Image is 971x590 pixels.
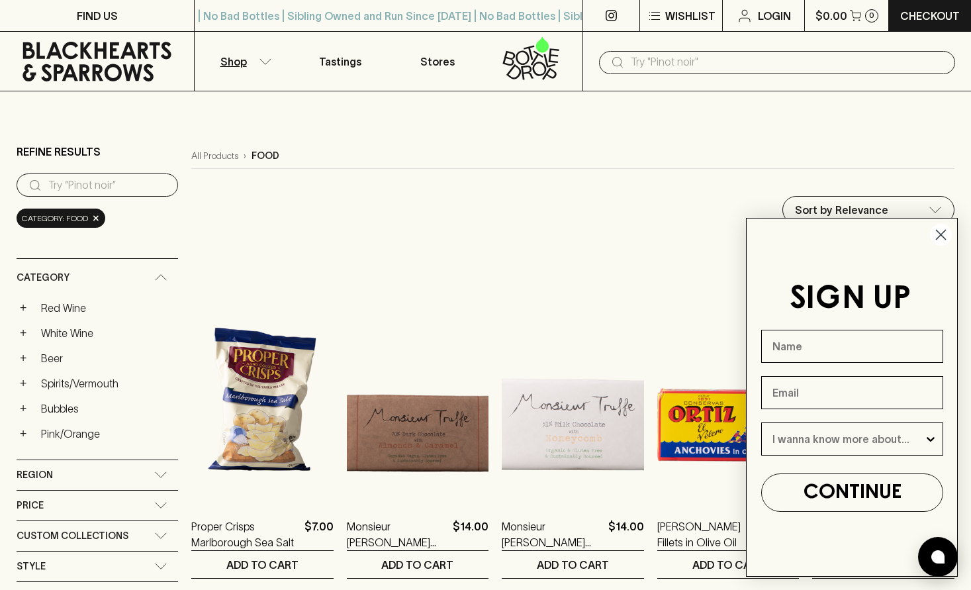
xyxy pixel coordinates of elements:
p: Wishlist [665,8,716,24]
p: Sort by Relevance [795,202,888,218]
span: Category: food [22,212,88,225]
span: Custom Collections [17,528,128,544]
input: Try “Pinot noir” [48,175,167,196]
span: Region [17,467,53,483]
a: Stores [389,32,485,91]
p: › [244,149,246,163]
p: ADD TO CART [381,557,453,573]
button: + [17,326,30,340]
a: White Wine [35,322,178,344]
button: + [17,427,30,440]
input: I wanna know more about... [772,423,924,455]
p: Shop [220,54,247,70]
div: Category [17,259,178,297]
a: Spirits/Vermouth [35,372,178,395]
p: 0 [869,12,874,19]
a: All Products [191,149,238,163]
div: FLYOUT Form [733,205,971,590]
p: ADD TO CART [226,557,299,573]
p: Login [758,8,791,24]
p: $0.00 [815,8,847,24]
span: SIGN UP [790,284,911,315]
p: Stores [420,54,455,70]
button: ADD TO CART [657,551,800,578]
p: Refine Results [17,144,101,160]
input: Try "Pinot noir" [631,52,945,73]
button: + [17,377,30,390]
p: FIND US [77,8,118,24]
div: Sort by Relevance [783,197,954,223]
p: ADD TO CART [692,557,764,573]
img: Proper Crisps Marlborough Sea Salt [191,267,334,499]
img: Monsieur Truffe Milk Chocolate With Honeycomb Bar [502,267,644,499]
button: ADD TO CART [502,551,644,578]
p: Tastings [319,54,361,70]
a: Tastings [292,32,389,91]
button: ADD TO CART [191,551,334,578]
a: Monsieur [PERSON_NAME] Dark Chocolate with Almonds & Caramel [347,518,448,550]
button: Show Options [924,423,937,455]
div: Region [17,460,178,490]
p: $14.00 [453,518,488,550]
a: Pink/Orange [35,422,178,445]
span: Price [17,497,44,514]
p: ADD TO CART [537,557,609,573]
button: ADD TO CART [347,551,489,578]
img: Ortiz Anchovy Fillets in Olive Oil [657,267,800,499]
span: Style [17,558,46,575]
button: CONTINUE [761,473,943,512]
button: + [17,402,30,415]
input: Name [761,330,943,363]
p: $7.00 [304,518,334,550]
button: + [17,301,30,315]
div: Custom Collections [17,521,178,551]
div: Style [17,552,178,581]
p: Checkout [900,8,960,24]
span: × [92,211,100,225]
button: Shop [195,32,291,91]
p: $14.00 [608,518,644,550]
img: Monsieur Truffe Dark Chocolate with Almonds & Caramel [347,267,489,499]
button: + [17,352,30,365]
a: [PERSON_NAME] Fillets in Olive Oil [657,518,759,550]
span: Category [17,270,69,286]
button: Close dialog [929,223,952,246]
a: Beer [35,347,178,369]
a: Monsieur [PERSON_NAME] Milk Chocolate With Honeycomb Bar [502,518,603,550]
a: Red Wine [35,297,178,319]
a: Bubbles [35,397,178,420]
a: Proper Crisps Marlborough Sea Salt [191,518,299,550]
input: Email [761,376,943,409]
img: bubble-icon [931,550,945,564]
div: Price [17,491,178,520]
p: food [252,149,279,163]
